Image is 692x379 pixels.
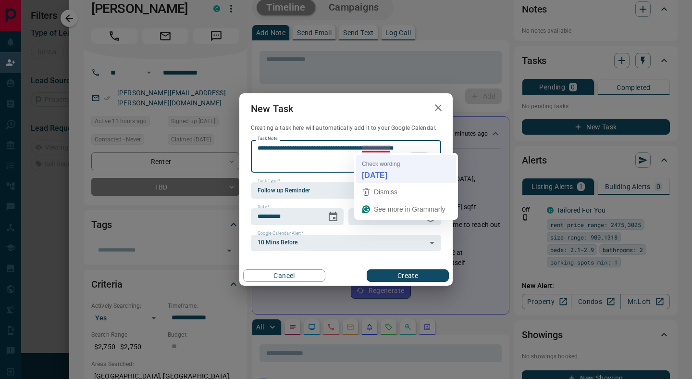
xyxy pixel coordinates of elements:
button: Create [367,269,449,282]
label: Google Calendar Alert [258,230,304,237]
label: Task Note [258,136,277,142]
button: Cancel [243,269,325,282]
div: Follow up Reminder [251,182,441,199]
h2: New Task [239,93,305,124]
p: Creating a task here will automatically add it to your Google Calendar. [251,124,441,132]
textarea: To enrich screen reader interactions, please activate Accessibility in Grammarly extension settings [258,144,434,169]
button: Choose date, selected date is Sep 17, 2025 [323,207,343,227]
label: Date [258,204,270,210]
div: 10 Mins Before [251,235,441,251]
label: Task Type [258,178,280,184]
